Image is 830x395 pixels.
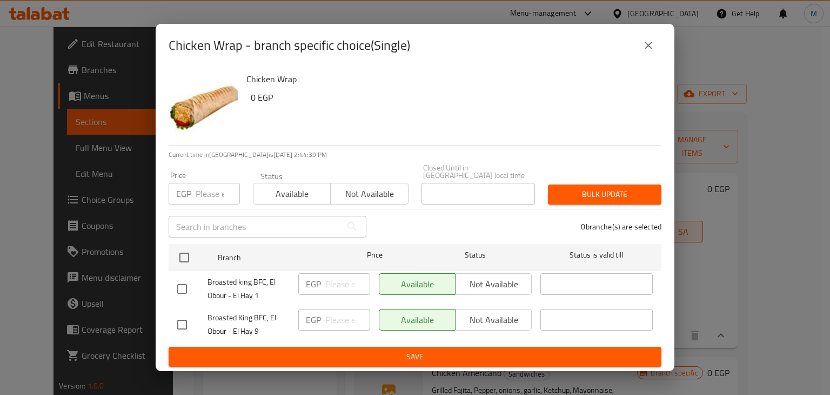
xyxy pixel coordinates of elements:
p: Current time in [GEOGRAPHIC_DATA] is [DATE] 2:44:39 PM [169,150,661,160]
img: Chicken Wrap [169,71,238,141]
p: EGP [306,278,321,291]
h2: Chicken Wrap - branch specific choice(Single) [169,37,410,54]
span: Not available [335,186,404,202]
button: Bulk update [548,185,661,205]
span: Branch [218,251,330,265]
p: EGP [306,313,321,326]
span: Price [339,248,411,262]
input: Please enter price [325,309,370,331]
span: Broasted King BFC, El Obour - El Hay 9 [207,311,290,338]
button: close [635,32,661,58]
span: Status [419,248,532,262]
span: Status is valid till [540,248,653,262]
h6: Chicken Wrap [246,71,653,87]
button: Save [169,347,661,367]
input: Please enter price [325,273,370,295]
p: 0 branche(s) are selected [581,221,661,232]
span: Bulk update [557,188,653,201]
span: Save [177,350,653,364]
h6: 0 EGP [251,90,653,105]
p: EGP [176,187,191,200]
input: Please enter price [196,183,240,205]
input: Search in branches [169,216,342,238]
span: Broasted king BFC, El Obour - El Hay 1 [207,275,290,302]
button: Available [253,183,331,205]
button: Not available [330,183,408,205]
span: Available [258,186,326,202]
